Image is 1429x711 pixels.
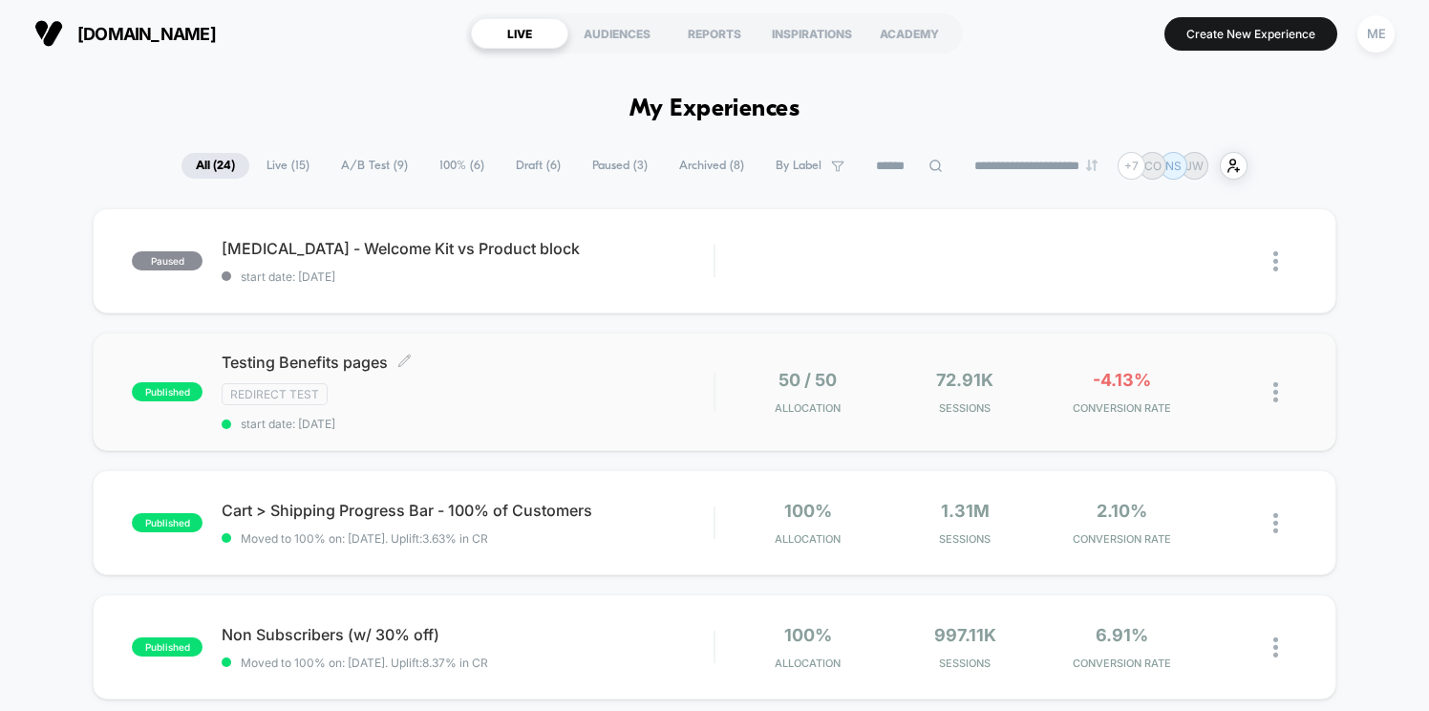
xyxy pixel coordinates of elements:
span: start date: [DATE] [222,269,714,284]
button: ME [1352,14,1400,54]
span: CONVERSION RATE [1048,532,1195,546]
span: Allocation [775,401,841,415]
img: close [1273,513,1278,533]
span: Redirect Test [222,383,328,405]
span: Paused ( 3 ) [578,153,662,179]
h1: My Experiences [629,96,800,123]
div: AUDIENCES [568,18,666,49]
span: 100% [784,501,832,521]
p: NS [1165,159,1182,173]
div: LIVE [471,18,568,49]
span: CONVERSION RATE [1048,401,1195,415]
span: published [132,637,203,657]
span: Moved to 100% on: [DATE] . Uplift: 3.63% in CR [241,531,488,546]
span: 100% [784,625,832,645]
span: [MEDICAL_DATA] - Welcome Kit vs Product block [222,239,714,258]
span: By Label [776,159,821,173]
span: 2.10% [1097,501,1147,521]
span: -4.13% [1093,370,1151,390]
span: Sessions [891,657,1038,670]
span: A/B Test ( 9 ) [327,153,422,179]
span: Sessions [891,532,1038,546]
img: end [1086,160,1098,171]
button: [DOMAIN_NAME] [29,18,222,49]
span: Testing Benefits pages [222,353,714,372]
span: Allocation [775,657,841,670]
button: Create New Experience [1164,17,1337,51]
img: Visually logo [34,19,63,48]
img: close [1273,251,1278,271]
div: ACADEMY [861,18,958,49]
span: Archived ( 8 ) [665,153,758,179]
span: Live ( 15 ) [252,153,324,179]
span: [DOMAIN_NAME] [77,24,216,44]
div: REPORTS [666,18,763,49]
img: close [1273,637,1278,657]
div: + 7 [1118,152,1145,180]
span: paused [132,251,203,270]
span: Moved to 100% on: [DATE] . Uplift: 8.37% in CR [241,656,488,670]
div: ME [1357,15,1395,53]
p: JW [1185,159,1204,173]
span: published [132,382,203,401]
span: start date: [DATE] [222,417,714,431]
img: close [1273,382,1278,402]
div: INSPIRATIONS [763,18,861,49]
span: 997.11k [934,625,996,645]
span: Non Subscribers (w/ 30% off) [222,625,714,644]
span: All ( 24 ) [181,153,249,179]
span: 100% ( 6 ) [425,153,499,179]
span: Sessions [891,401,1038,415]
span: 72.91k [936,370,993,390]
span: Allocation [775,532,841,546]
span: Cart > Shipping Progress Bar - 100% of Customers [222,501,714,520]
span: published [132,513,203,532]
span: CONVERSION RATE [1048,657,1195,670]
span: Draft ( 6 ) [501,153,575,179]
span: 1.31M [941,501,990,521]
span: 50 / 50 [778,370,837,390]
span: 6.91% [1096,625,1148,645]
p: CO [1144,159,1162,173]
